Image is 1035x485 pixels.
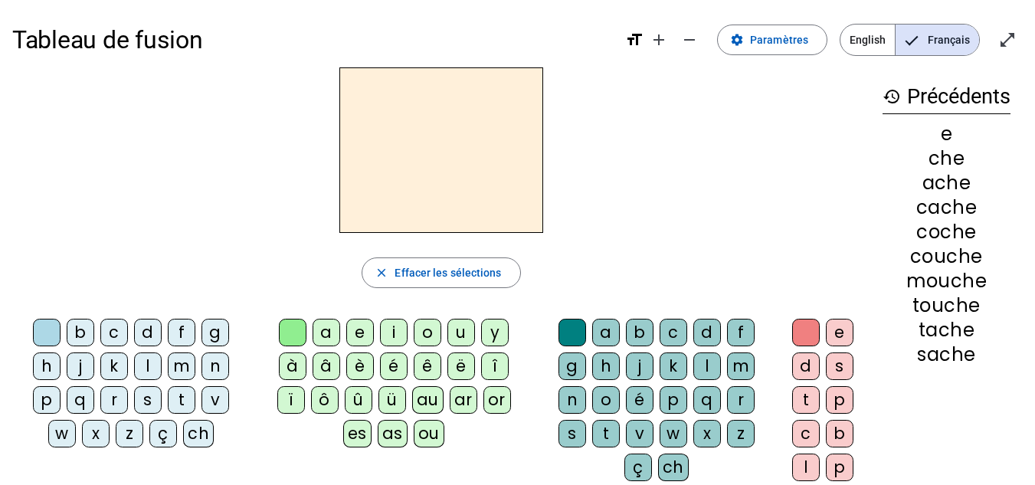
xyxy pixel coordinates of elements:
[792,454,820,481] div: l
[346,319,374,346] div: e
[883,297,1010,315] div: touche
[447,319,475,346] div: u
[883,223,1010,241] div: coche
[277,386,305,414] div: ï
[100,352,128,380] div: k
[750,31,808,49] span: Paramètres
[693,386,721,414] div: q
[883,272,1010,290] div: mouche
[792,420,820,447] div: c
[693,420,721,447] div: x
[311,386,339,414] div: ô
[792,386,820,414] div: t
[412,386,444,414] div: au
[727,352,755,380] div: m
[380,319,408,346] div: i
[680,31,699,49] mat-icon: remove
[12,15,613,64] h1: Tableau de fusion
[313,319,340,346] div: a
[792,352,820,380] div: d
[826,352,853,380] div: s
[447,352,475,380] div: ë
[883,80,1010,114] h3: Précédents
[626,420,653,447] div: v
[626,352,653,380] div: j
[826,386,853,414] div: p
[168,319,195,346] div: f
[992,25,1023,55] button: Entrer en plein écran
[414,319,441,346] div: o
[450,386,477,414] div: ar
[134,319,162,346] div: d
[134,352,162,380] div: l
[674,25,705,55] button: Diminuer la taille de la police
[660,352,687,380] div: k
[626,319,653,346] div: b
[346,352,374,380] div: è
[33,352,61,380] div: h
[414,352,441,380] div: ê
[414,420,444,447] div: ou
[896,25,979,55] span: Français
[717,25,827,55] button: Paramètres
[826,420,853,447] div: b
[149,420,177,447] div: ç
[481,319,509,346] div: y
[592,420,620,447] div: t
[343,420,372,447] div: es
[483,386,511,414] div: or
[660,386,687,414] div: p
[826,454,853,481] div: p
[693,319,721,346] div: d
[883,149,1010,168] div: che
[100,386,128,414] div: r
[727,319,755,346] div: f
[201,386,229,414] div: v
[883,198,1010,217] div: cache
[134,386,162,414] div: s
[201,352,229,380] div: n
[693,352,721,380] div: l
[883,346,1010,364] div: sache
[48,420,76,447] div: w
[279,352,306,380] div: à
[727,420,755,447] div: z
[660,420,687,447] div: w
[481,352,509,380] div: î
[730,33,744,47] mat-icon: settings
[168,386,195,414] div: t
[362,257,520,288] button: Effacer les sélections
[650,31,668,49] mat-icon: add
[660,319,687,346] div: c
[658,454,689,481] div: ch
[67,352,94,380] div: j
[375,266,388,280] mat-icon: close
[33,386,61,414] div: p
[345,386,372,414] div: û
[626,386,653,414] div: é
[883,321,1010,339] div: tache
[644,25,674,55] button: Augmenter la taille de la police
[883,174,1010,192] div: ache
[67,319,94,346] div: b
[727,386,755,414] div: r
[168,352,195,380] div: m
[592,319,620,346] div: a
[826,319,853,346] div: e
[883,125,1010,143] div: e
[183,420,214,447] div: ch
[100,319,128,346] div: c
[883,87,901,106] mat-icon: history
[201,319,229,346] div: g
[558,352,586,380] div: g
[378,386,406,414] div: ü
[82,420,110,447] div: x
[592,386,620,414] div: o
[840,25,895,55] span: English
[116,420,143,447] div: z
[624,454,652,481] div: ç
[625,31,644,49] mat-icon: format_size
[558,420,586,447] div: s
[592,352,620,380] div: h
[395,264,501,282] span: Effacer les sélections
